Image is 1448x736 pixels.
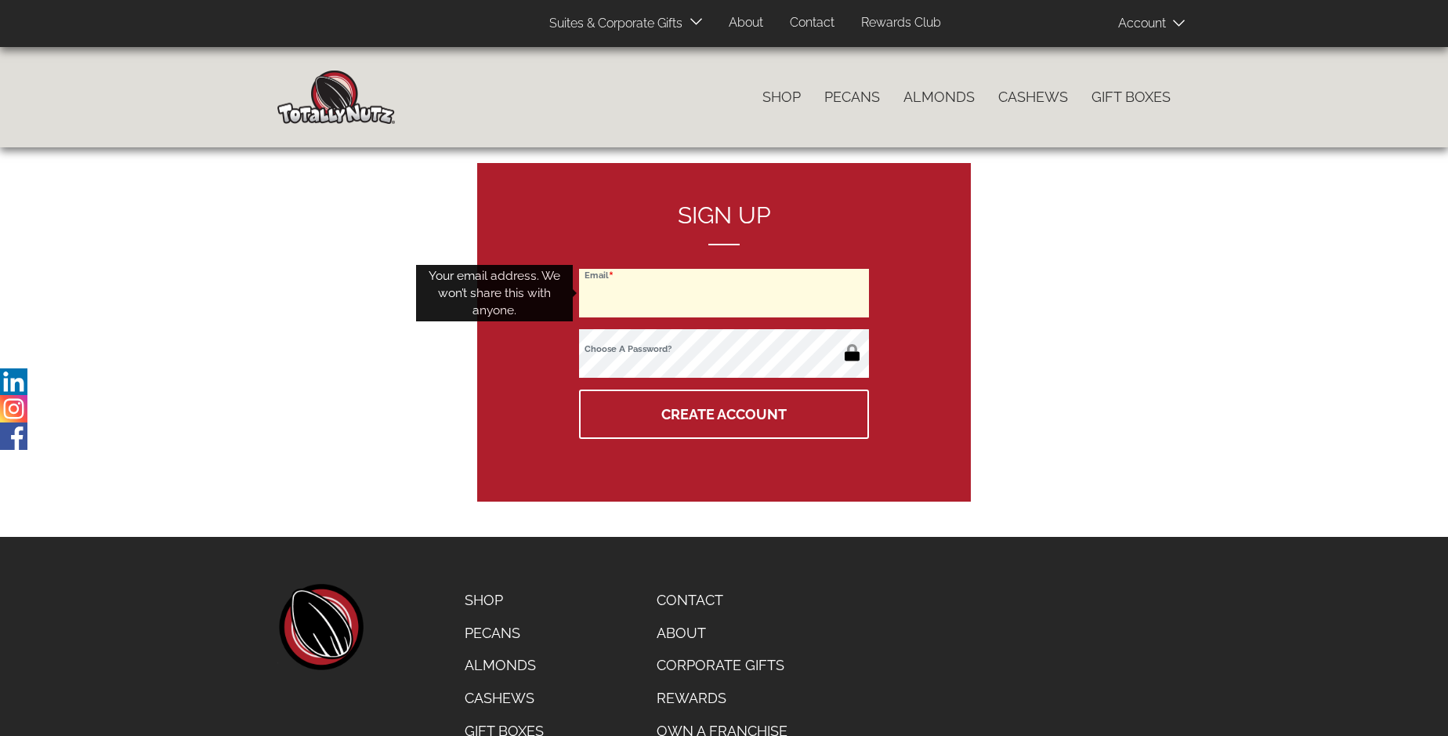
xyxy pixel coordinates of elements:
h2: Sign up [579,202,869,245]
a: Rewards [645,682,799,715]
a: home [277,584,364,670]
a: Contact [778,8,846,38]
a: Pecans [813,81,892,114]
a: Cashews [986,81,1080,114]
a: Rewards Club [849,8,953,38]
a: Gift Boxes [1080,81,1182,114]
button: Create Account [579,390,869,439]
a: Shop [751,81,813,114]
a: Almonds [453,649,556,682]
a: Pecans [453,617,556,650]
a: About [717,8,775,38]
div: Your email address. We won’t share this with anyone. [416,265,573,322]
a: Shop [453,584,556,617]
a: Cashews [453,682,556,715]
a: Suites & Corporate Gifts [538,9,687,39]
img: Home [277,71,395,124]
a: About [645,617,799,650]
a: Corporate Gifts [645,649,799,682]
a: Contact [645,584,799,617]
a: Almonds [892,81,986,114]
input: Email [579,269,869,317]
